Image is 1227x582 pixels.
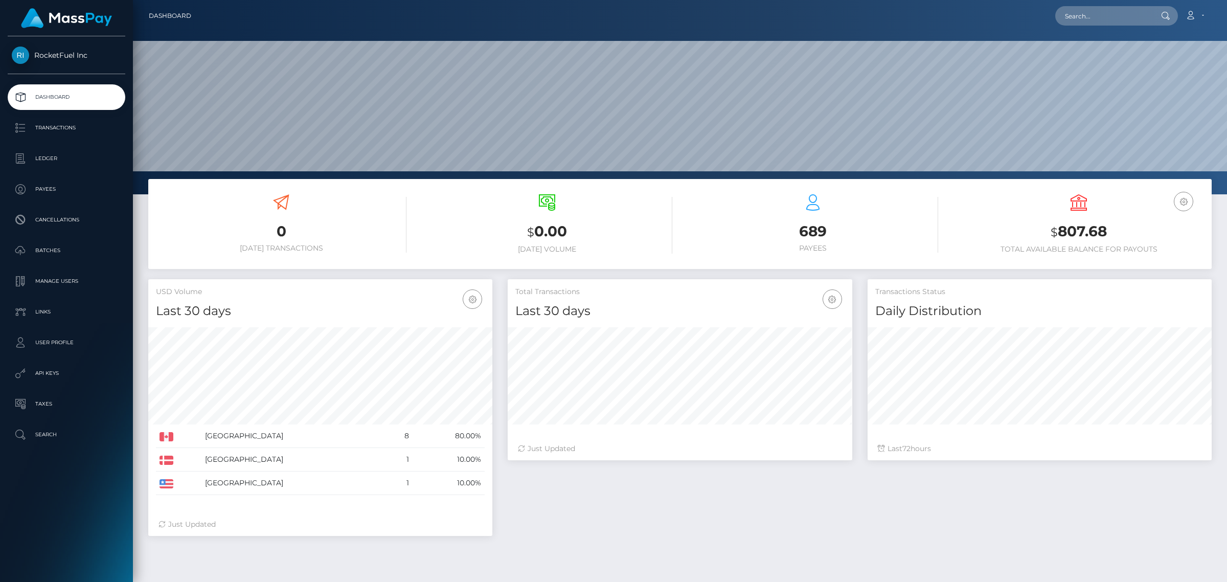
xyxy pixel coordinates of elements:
[8,84,125,110] a: Dashboard
[201,472,387,495] td: [GEOGRAPHIC_DATA]
[387,472,413,495] td: 1
[12,243,121,258] p: Batches
[201,448,387,472] td: [GEOGRAPHIC_DATA]
[413,472,485,495] td: 10.00%
[21,8,112,28] img: MassPay Logo
[160,456,173,465] img: DK.png
[12,212,121,228] p: Cancellations
[149,5,191,27] a: Dashboard
[12,89,121,105] p: Dashboard
[422,221,672,242] h3: 0.00
[8,207,125,233] a: Cancellations
[387,448,413,472] td: 1
[878,443,1201,454] div: Last hours
[8,176,125,202] a: Payees
[527,225,534,239] small: $
[413,424,485,448] td: 80.00%
[12,120,121,136] p: Transactions
[515,287,844,297] h5: Total Transactions
[156,244,406,253] h6: [DATE] Transactions
[953,221,1204,242] h3: 807.68
[8,238,125,263] a: Batches
[387,424,413,448] td: 8
[160,432,173,441] img: CA.png
[12,427,121,442] p: Search
[1055,6,1151,26] input: Search...
[12,274,121,289] p: Manage Users
[413,448,485,472] td: 10.00%
[12,182,121,197] p: Payees
[12,396,121,412] p: Taxes
[156,221,406,241] h3: 0
[1051,225,1058,239] small: $
[688,244,938,253] h6: Payees
[8,146,125,171] a: Ledger
[12,47,29,64] img: RocketFuel Inc
[156,302,485,320] h4: Last 30 days
[201,424,387,448] td: [GEOGRAPHIC_DATA]
[422,245,672,254] h6: [DATE] Volume
[8,422,125,447] a: Search
[8,330,125,355] a: User Profile
[8,361,125,386] a: API Keys
[875,302,1204,320] h4: Daily Distribution
[8,51,125,60] span: RocketFuel Inc
[160,479,173,488] img: US.png
[12,151,121,166] p: Ledger
[8,115,125,141] a: Transactions
[156,287,485,297] h5: USD Volume
[8,391,125,417] a: Taxes
[8,268,125,294] a: Manage Users
[953,245,1204,254] h6: Total Available Balance for Payouts
[12,304,121,320] p: Links
[518,443,842,454] div: Just Updated
[902,444,911,453] span: 72
[158,519,482,530] div: Just Updated
[875,287,1204,297] h5: Transactions Status
[688,221,938,241] h3: 689
[8,299,125,325] a: Links
[12,335,121,350] p: User Profile
[12,366,121,381] p: API Keys
[515,302,844,320] h4: Last 30 days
